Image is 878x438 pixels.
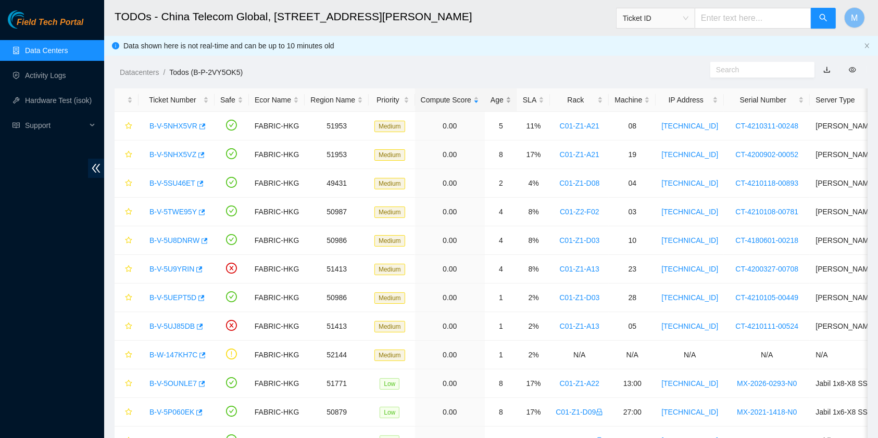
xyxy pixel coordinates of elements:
[737,379,797,388] a: MX-2026-0293-N0
[305,369,369,398] td: 51771
[120,146,133,163] button: star
[816,61,838,78] button: download
[149,293,196,302] a: B-V-5UEPT5D
[609,112,656,140] td: 08
[560,150,599,159] a: C01-Z1-A21
[305,255,369,284] td: 51413
[226,148,237,159] span: check-circle
[226,349,237,359] span: exclamation-circle
[485,198,517,226] td: 4
[226,291,237,302] span: check-circle
[415,226,485,255] td: 0.00
[415,341,485,369] td: 0.00
[661,322,718,330] a: [TECHNICAL_ID]
[125,323,132,331] span: star
[661,150,718,159] a: [TECHNICAL_ID]
[226,406,237,417] span: check-circle
[560,208,599,216] a: C01-Z2-F02
[559,236,599,244] a: C01-Z1-D03
[415,140,485,169] td: 0.00
[736,293,799,302] a: CT-4210105-00449
[609,226,656,255] td: 10
[120,261,133,277] button: star
[374,149,405,161] span: Medium
[623,10,688,26] span: Ticket ID
[249,169,305,198] td: FABRIC-HKG
[305,112,369,140] td: 51953
[149,322,195,330] a: B-V-5UJ85DB
[559,179,599,187] a: C01-Z1-D08
[305,140,369,169] td: 51953
[374,121,405,132] span: Medium
[609,169,656,198] td: 04
[8,19,83,32] a: Akamai TechnologiesField Tech Portal
[305,398,369,427] td: 50879
[25,71,66,80] a: Activity Logs
[517,112,550,140] td: 11%
[609,398,656,427] td: 27:00
[12,122,20,129] span: read
[656,341,724,369] td: N/A
[374,178,405,189] span: Medium
[811,8,836,29] button: search
[609,255,656,284] td: 23
[661,379,718,388] a: [TECHNICAL_ID]
[695,8,811,29] input: Enter text here...
[517,255,550,284] td: 8%
[736,265,799,273] a: CT-4200327-00708
[125,265,132,274] span: star
[120,318,133,334] button: star
[149,179,195,187] a: B-V-5SU46ET
[120,175,133,191] button: star
[485,226,517,255] td: 4
[249,341,305,369] td: FABRIC-HKG
[864,43,870,49] span: close
[415,169,485,198] td: 0.00
[736,208,799,216] a: CT-4210108-00781
[149,150,196,159] a: B-V-5NHX5VZ
[25,96,92,105] a: Hardware Test (isok)
[737,408,797,416] a: MX-2021-1418-N0
[736,122,799,130] a: CT-4210311-00248
[485,112,517,140] td: 5
[249,198,305,226] td: FABRIC-HKG
[305,226,369,255] td: 50986
[249,398,305,427] td: FABRIC-HKG
[844,7,865,28] button: M
[485,255,517,284] td: 4
[149,351,197,359] a: B-W-147KH7C
[149,408,194,416] a: B-V-5P060EK
[305,198,369,226] td: 50987
[226,120,237,131] span: check-circle
[485,312,517,341] td: 1
[609,312,656,341] td: 05
[149,236,199,244] a: B-V-5U8DNRW
[485,398,517,427] td: 8
[609,284,656,312] td: 28
[226,263,237,274] span: close-circle
[120,375,133,392] button: star
[125,151,132,159] span: star
[120,404,133,420] button: star
[374,207,405,218] span: Medium
[609,198,656,226] td: 03
[120,232,133,249] button: star
[819,14,827,23] span: search
[249,284,305,312] td: FABRIC-HKG
[517,312,550,341] td: 2%
[149,379,197,388] a: B-V-5OUNLE7
[517,169,550,198] td: 4%
[415,284,485,312] td: 0.00
[226,320,237,331] span: close-circle
[415,112,485,140] td: 0.00
[25,115,86,136] span: Support
[609,369,656,398] td: 13:00
[517,341,550,369] td: 2%
[163,68,165,76] span: /
[17,18,83,28] span: Field Tech Portal
[609,140,656,169] td: 19
[517,140,550,169] td: 17%
[596,408,603,416] span: lock
[661,265,718,273] a: [TECHNICAL_ID]
[485,284,517,312] td: 1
